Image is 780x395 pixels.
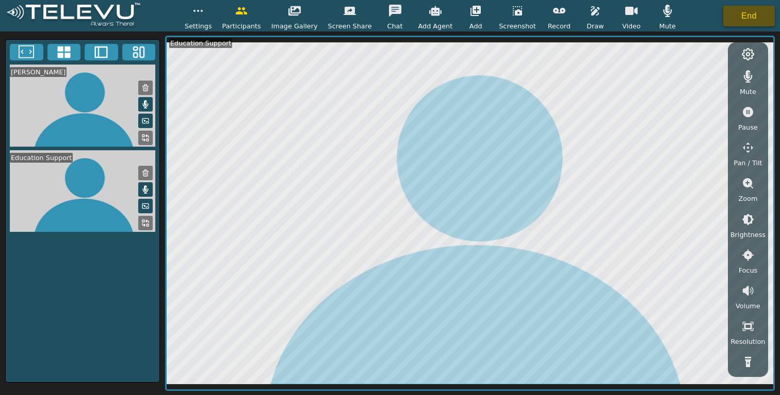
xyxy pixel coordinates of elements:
[138,81,153,95] button: Remove Feed
[469,21,482,31] span: Add
[548,21,571,31] span: Record
[659,21,676,31] span: Mute
[10,153,73,163] div: Education Support
[271,21,318,31] span: Image Gallery
[622,21,641,31] span: Video
[418,21,453,31] span: Add Agent
[730,337,765,346] span: Resolution
[10,44,43,60] button: Fullscreen
[5,3,142,29] img: logoWhite.png
[739,265,758,275] span: Focus
[738,194,757,203] span: Zoom
[138,166,153,180] button: Remove Feed
[138,97,153,112] button: Mute
[122,44,156,60] button: Three Window Medium
[138,131,153,145] button: Replace Feed
[328,21,372,31] span: Screen Share
[138,114,153,128] button: Picture in Picture
[138,216,153,230] button: Replace Feed
[499,21,536,31] span: Screenshot
[738,122,758,132] span: Pause
[734,158,762,168] span: Pan / Tilt
[138,199,153,213] button: Picture in Picture
[10,67,67,77] div: [PERSON_NAME]
[723,6,775,26] button: End
[222,21,261,31] span: Participants
[387,21,403,31] span: Chat
[85,44,118,60] button: Two Window Medium
[47,44,81,60] button: 4x4
[169,38,232,48] div: Education Support
[587,21,604,31] span: Draw
[740,87,756,97] span: Mute
[730,230,766,240] span: Brightness
[185,21,212,31] span: Settings
[736,301,760,311] span: Volume
[138,182,153,197] button: Mute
